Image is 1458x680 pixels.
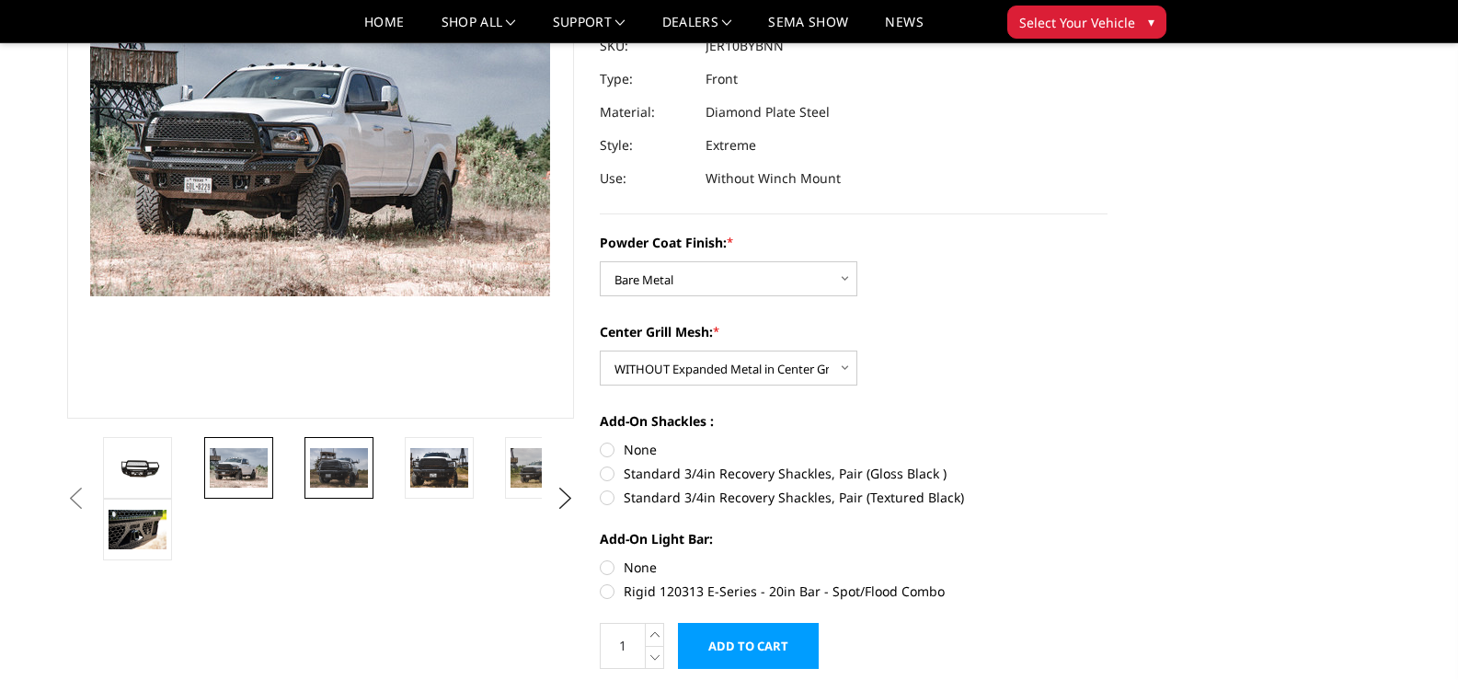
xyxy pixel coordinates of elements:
[109,510,166,548] img: 2010-2018 Ram 2500-3500 - FT Series - Extreme Front Bumper
[885,16,923,42] a: News
[600,63,692,96] dt: Type:
[662,16,732,42] a: Dealers
[706,29,784,63] dd: JER10BYBNN
[600,440,1108,459] label: None
[442,16,516,42] a: shop all
[364,16,404,42] a: Home
[600,96,692,129] dt: Material:
[600,322,1108,341] label: Center Grill Mesh:
[511,448,568,487] img: 2010-2018 Ram 2500-3500 - FT Series - Extreme Front Bumper
[600,529,1108,548] label: Add-On Light Bar:
[310,448,368,487] img: 2010-2018 Ram 2500-3500 - FT Series - Extreme Front Bumper
[706,129,756,162] dd: Extreme
[600,411,1108,431] label: Add-On Shackles :
[768,16,848,42] a: SEMA Show
[706,162,841,195] dd: Without Winch Mount
[600,582,1108,601] label: Rigid 120313 E-Series - 20in Bar - Spot/Flood Combo
[410,448,468,487] img: 2010-2018 Ram 2500-3500 - FT Series - Extreme Front Bumper
[553,16,626,42] a: Support
[600,29,692,63] dt: SKU:
[678,623,819,669] input: Add to Cart
[600,464,1108,483] label: Standard 3/4in Recovery Shackles, Pair (Gloss Black )
[600,558,1108,577] label: None
[600,488,1108,507] label: Standard 3/4in Recovery Shackles, Pair (Textured Black)
[210,448,268,487] img: 2010-2018 Ram 2500-3500 - FT Series - Extreme Front Bumper
[600,162,692,195] dt: Use:
[1007,6,1166,39] button: Select Your Vehicle
[1019,13,1135,32] span: Select Your Vehicle
[63,485,90,513] button: Previous
[551,485,579,513] button: Next
[600,129,692,162] dt: Style:
[706,96,830,129] dd: Diamond Plate Steel
[109,455,166,480] img: 2010-2018 Ram 2500-3500 - FT Series - Extreme Front Bumper
[1148,12,1154,31] span: ▾
[706,63,738,96] dd: Front
[600,233,1108,252] label: Powder Coat Finish:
